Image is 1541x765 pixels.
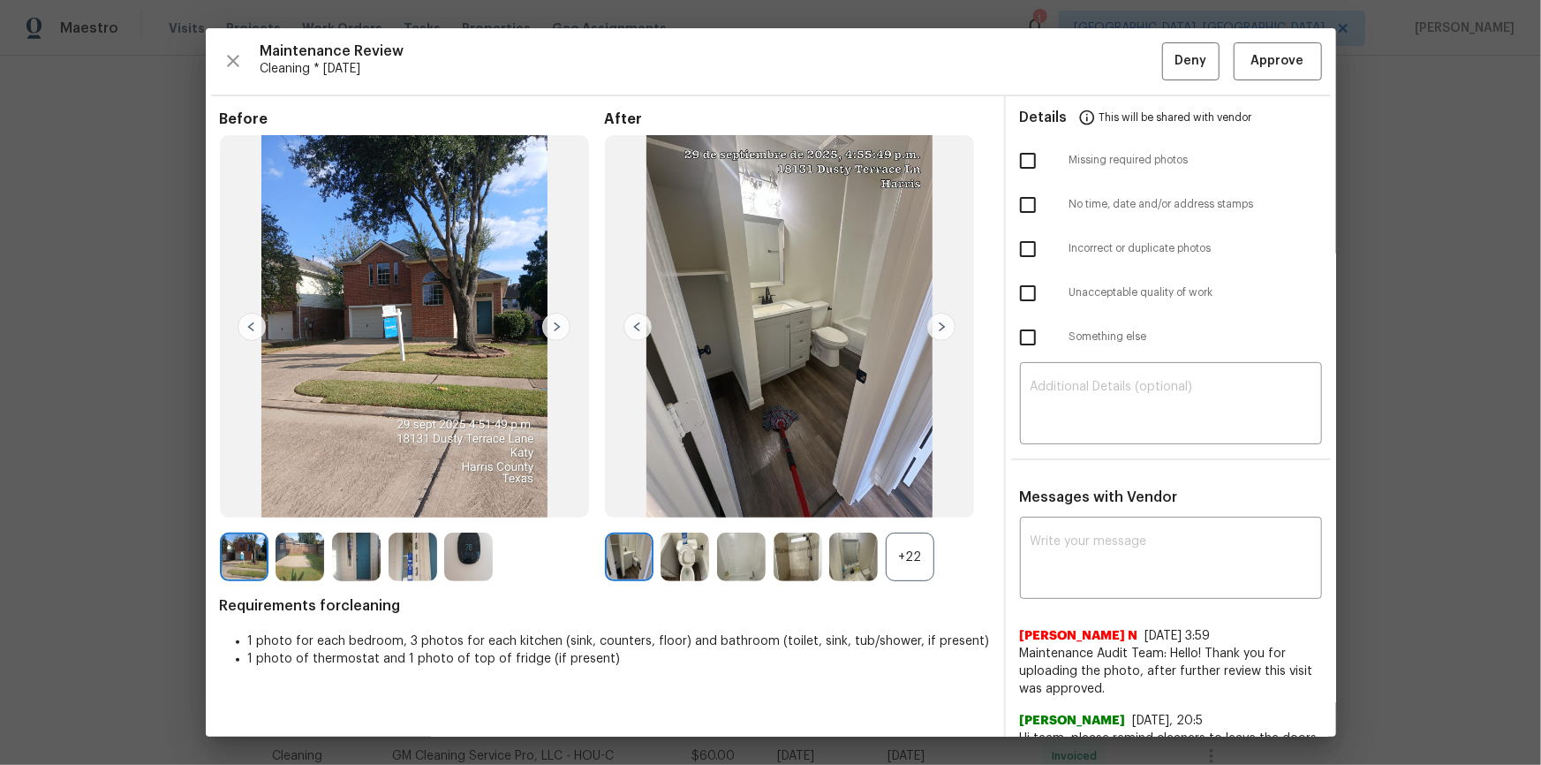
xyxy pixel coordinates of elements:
[1020,627,1138,645] span: [PERSON_NAME] N
[1069,197,1322,212] span: No time, date and/or address stamps
[1162,42,1220,80] button: Deny
[1069,329,1322,345] span: Something else
[248,632,990,650] li: 1 photo for each bedroom, 3 photos for each kitchen (sink, counters, floor) and bathroom (toilet,...
[1020,490,1178,504] span: Messages with Vendor
[886,533,934,581] div: +22
[1006,183,1336,227] div: No time, date and/or address stamps
[261,60,1162,78] span: Cleaning * [DATE]
[1234,42,1322,80] button: Approve
[1145,630,1211,642] span: [DATE] 3:59
[1251,50,1304,72] span: Approve
[261,42,1162,60] span: Maintenance Review
[542,313,570,341] img: right-chevron-button-url
[1099,96,1252,139] span: This will be shared with vendor
[248,650,990,668] li: 1 photo of thermostat and 1 photo of top of fridge (if present)
[1020,730,1322,765] span: Hi team, please remind cleaners to leave the doors open in all room after cleaning.
[1020,96,1068,139] span: Details
[238,313,266,341] img: left-chevron-button-url
[605,110,990,128] span: After
[1006,271,1336,315] div: Unacceptable quality of work
[1069,285,1322,300] span: Unacceptable quality of work
[1020,645,1322,698] span: Maintenance Audit Team: Hello! Thank you for uploading the photo, after further review this visit...
[1006,315,1336,360] div: Something else
[220,110,605,128] span: Before
[1175,50,1206,72] span: Deny
[1069,153,1322,168] span: Missing required photos
[1020,712,1126,730] span: [PERSON_NAME]
[1133,715,1204,727] span: [DATE], 20:5
[1006,139,1336,183] div: Missing required photos
[927,313,956,341] img: right-chevron-button-url
[1069,241,1322,256] span: Incorrect or duplicate photos
[220,597,990,615] span: Requirements for cleaning
[1006,227,1336,271] div: Incorrect or duplicate photos
[623,313,652,341] img: left-chevron-button-url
